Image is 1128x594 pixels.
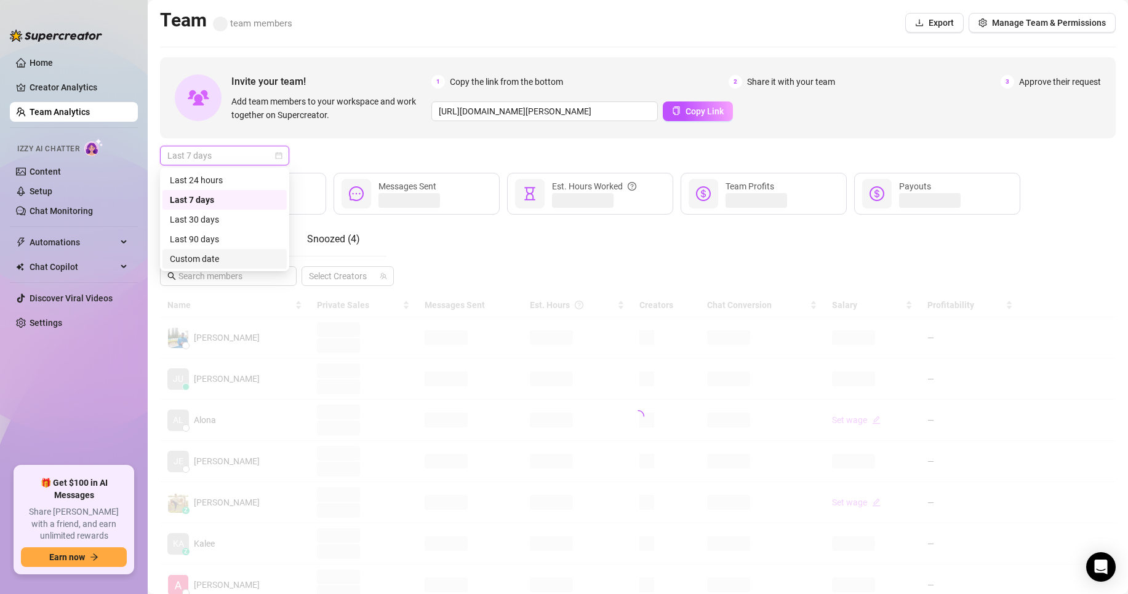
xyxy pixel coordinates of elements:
span: Copy Link [686,106,724,116]
div: Last 30 days [162,210,287,229]
a: Team Analytics [30,107,90,117]
span: search [167,272,176,280]
span: message [349,186,364,201]
div: Last 90 days [162,229,287,249]
span: Copy the link from the bottom [450,75,563,89]
span: Export [929,18,954,28]
span: Payouts [899,181,931,191]
span: question-circle [628,180,636,193]
span: Team Profits [726,181,774,191]
div: Last 24 hours [162,170,287,190]
img: AI Chatter [84,138,103,156]
span: Last 7 days [167,146,282,165]
span: Share it with your team [747,75,835,89]
span: Share [PERSON_NAME] with a friend, and earn unlimited rewards [21,506,127,542]
a: Content [30,167,61,176]
img: Chat Copilot [16,263,24,271]
span: Add team members to your workspace and work together on Supercreator. [231,95,426,122]
span: calendar [275,152,282,159]
span: 2 [729,75,742,89]
span: setting [978,18,987,27]
span: Approve their request [1019,75,1101,89]
span: 🎁 Get $100 in AI Messages [21,477,127,501]
img: logo-BBDzfeDw.svg [10,30,102,42]
a: Settings [30,318,62,328]
span: copy [672,106,681,115]
span: 1 [431,75,445,89]
span: download [915,18,924,27]
div: Custom date [162,249,287,269]
span: loading [631,409,646,424]
div: Last 7 days [162,190,287,210]
button: Copy Link [663,101,733,121]
a: Home [30,58,53,68]
div: Last 30 days [170,213,279,226]
a: Setup [30,186,52,196]
span: Automations [30,232,117,252]
span: Manage Team & Permissions [992,18,1106,28]
div: Est. Hours Worked [552,180,636,193]
input: Search members [178,269,279,283]
span: Izzy AI Chatter [17,143,79,155]
button: Export [905,13,964,33]
div: Last 90 days [170,232,279,246]
span: dollar-circle [870,186,884,201]
span: arrow-right [90,553,98,561]
a: Chat Monitoring [30,206,93,216]
a: Creator Analytics [30,77,128,97]
span: Snoozed ( 4 ) [307,233,360,245]
span: team members [213,18,292,29]
a: Discover Viral Videos [30,293,113,303]
div: Custom date [170,252,279,266]
span: thunderbolt [16,237,26,247]
div: Last 7 days [170,193,279,207]
span: 3 [1001,75,1014,89]
h2: Team [160,9,292,32]
span: Earn now [49,552,85,562]
span: hourglass [522,186,537,201]
button: Manage Team & Permissions [969,13,1116,33]
div: Open Intercom Messenger [1086,552,1116,582]
span: Invite your team! [231,74,431,89]
div: Last 24 hours [170,173,279,187]
span: team [380,272,387,280]
span: dollar-circle [696,186,711,201]
span: Messages Sent [378,181,436,191]
span: Chat Copilot [30,257,117,277]
button: Earn nowarrow-right [21,547,127,567]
